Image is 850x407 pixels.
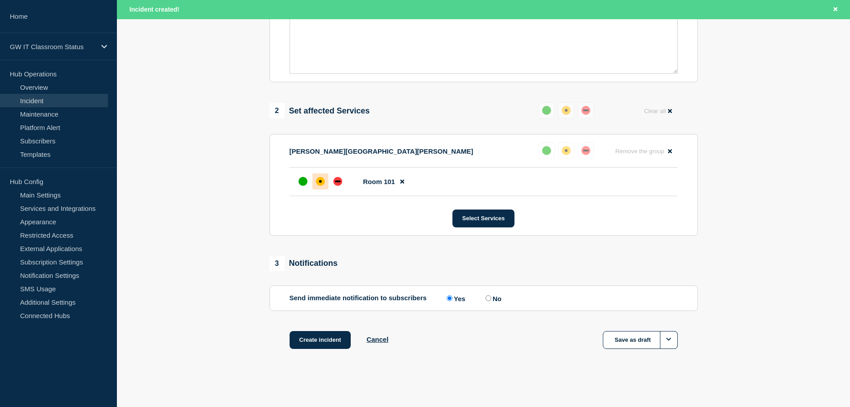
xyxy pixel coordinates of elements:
div: down [333,177,342,186]
button: down [578,143,594,159]
button: Cancel [366,336,388,343]
button: up [539,102,555,118]
button: Create incident [290,331,351,349]
span: Incident created! [129,6,179,13]
label: No [483,294,502,302]
span: 3 [270,256,285,271]
p: [PERSON_NAME][GEOGRAPHIC_DATA][PERSON_NAME] [290,147,473,155]
button: affected [558,143,574,159]
label: Yes [444,294,465,302]
div: Set affected Services [270,103,370,118]
input: No [485,295,491,301]
p: GW IT Classroom Status [10,43,95,50]
button: affected [558,102,574,118]
span: Remove the group [615,148,664,155]
button: down [578,102,594,118]
div: down [581,106,590,115]
input: Yes [447,295,452,301]
button: Select Services [452,210,514,227]
div: down [581,146,590,155]
button: up [539,143,555,159]
p: Send immediate notification to subscribers [290,294,427,302]
div: up [299,177,307,186]
div: up [542,106,551,115]
button: Options [660,331,678,349]
button: Remove the group [610,143,678,160]
div: affected [562,106,571,115]
button: Close banner [830,4,841,15]
span: Room 101 [363,178,395,185]
div: affected [562,146,571,155]
button: Save as draft [603,331,678,349]
div: Notifications [270,256,338,271]
div: up [542,146,551,155]
span: 2 [270,103,285,118]
div: Send immediate notification to subscribers [290,294,678,302]
div: affected [316,177,325,186]
button: Clear all [639,102,677,120]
